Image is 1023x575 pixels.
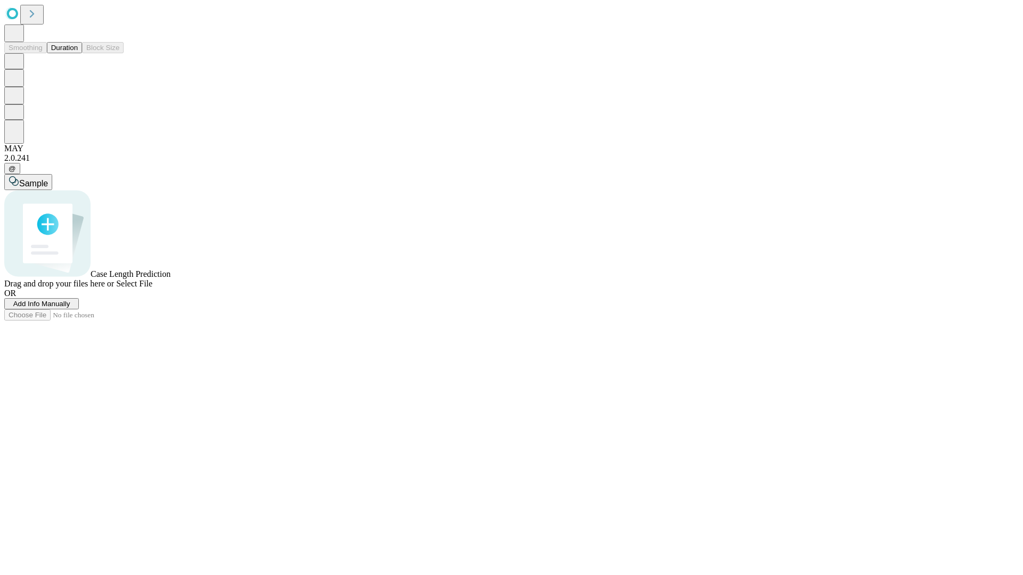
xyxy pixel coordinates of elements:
[19,179,48,188] span: Sample
[4,42,47,53] button: Smoothing
[13,300,70,308] span: Add Info Manually
[4,279,114,288] span: Drag and drop your files here or
[91,269,170,278] span: Case Length Prediction
[4,153,1019,163] div: 2.0.241
[4,298,79,309] button: Add Info Manually
[9,165,16,172] span: @
[4,289,16,298] span: OR
[47,42,82,53] button: Duration
[82,42,124,53] button: Block Size
[4,144,1019,153] div: MAY
[116,279,152,288] span: Select File
[4,163,20,174] button: @
[4,174,52,190] button: Sample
